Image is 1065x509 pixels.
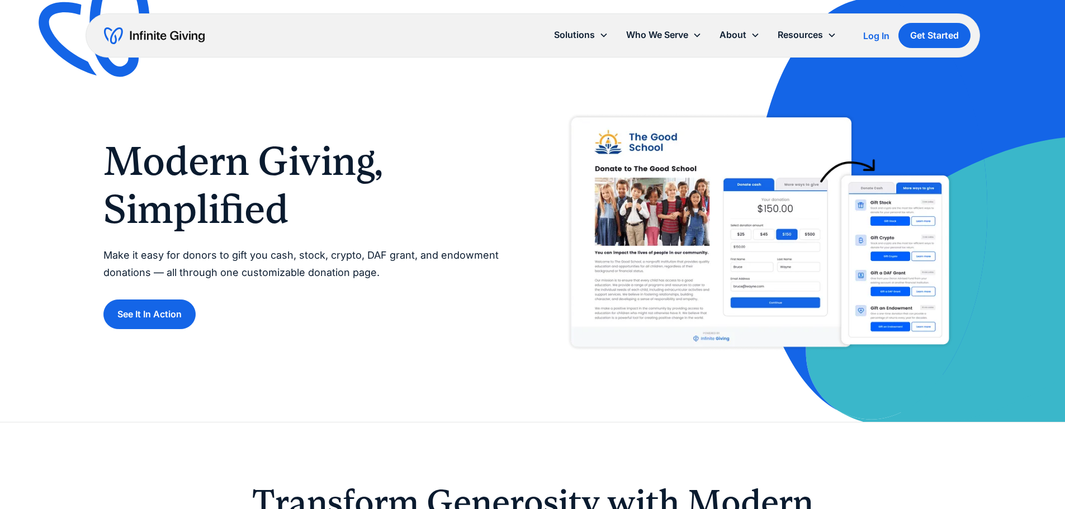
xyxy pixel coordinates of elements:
div: About [711,23,769,47]
p: Make it easy for donors to gift you cash, stock, crypto, DAF grant, and endowment donations — all... [103,247,510,281]
div: Solutions [554,27,595,42]
div: Who We Serve [626,27,688,42]
div: About [720,27,746,42]
h1: Modern Giving, Simplified [103,137,510,234]
div: Resources [778,27,823,42]
a: Log In [863,29,889,42]
a: See It In Action [103,299,196,329]
div: Who We Serve [617,23,711,47]
a: home [104,27,205,45]
a: Get Started [898,23,971,48]
div: Solutions [545,23,617,47]
div: Log In [863,31,889,40]
div: Resources [769,23,845,47]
